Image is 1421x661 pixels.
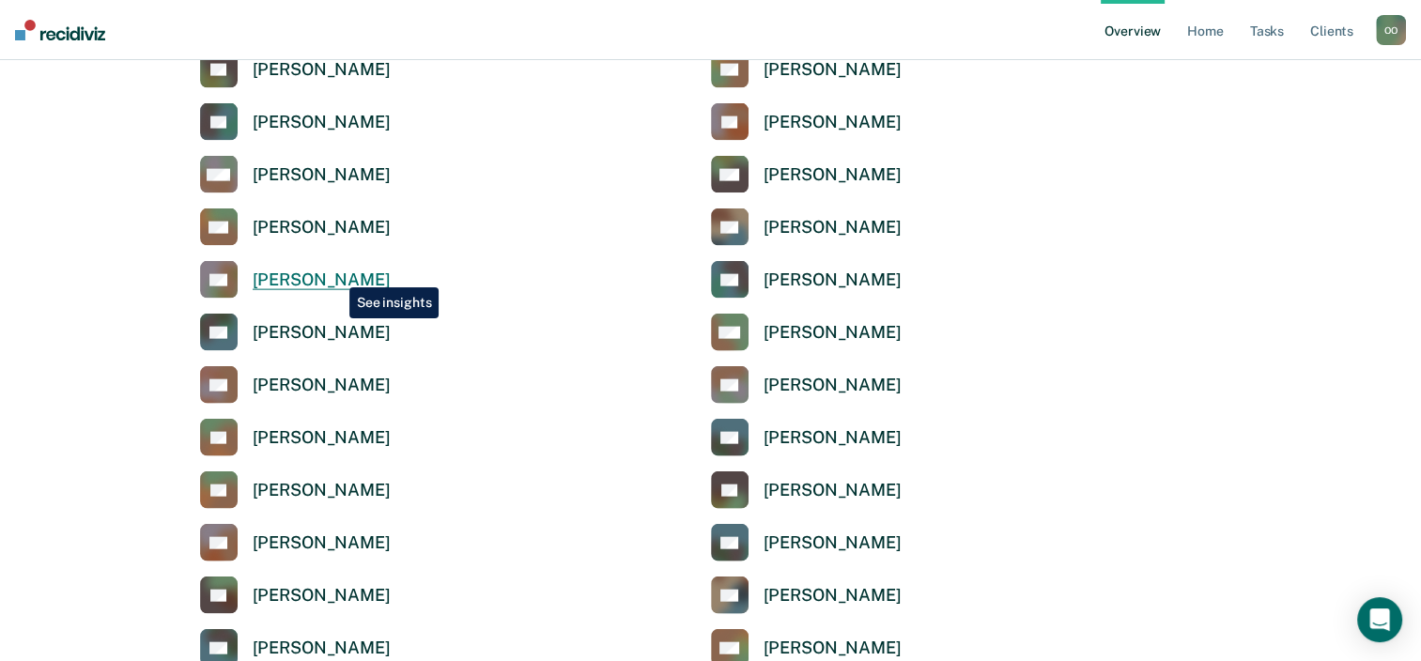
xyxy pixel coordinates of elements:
a: [PERSON_NAME] [711,366,902,404]
div: O O [1376,15,1406,45]
a: [PERSON_NAME] [200,156,391,193]
div: [PERSON_NAME] [764,322,902,344]
div: [PERSON_NAME] [253,427,391,449]
a: [PERSON_NAME] [711,576,902,614]
a: [PERSON_NAME] [200,524,391,561]
div: Open Intercom Messenger [1357,597,1402,642]
a: [PERSON_NAME] [711,524,902,561]
button: OO [1376,15,1406,45]
a: [PERSON_NAME] [711,419,902,456]
a: [PERSON_NAME] [200,419,391,456]
a: [PERSON_NAME] [200,314,391,351]
div: [PERSON_NAME] [764,585,902,607]
div: [PERSON_NAME] [253,638,391,659]
div: [PERSON_NAME] [764,217,902,238]
div: [PERSON_NAME] [764,427,902,449]
div: [PERSON_NAME] [764,164,902,186]
div: [PERSON_NAME] [764,59,902,81]
a: [PERSON_NAME] [200,51,391,88]
a: [PERSON_NAME] [200,103,391,141]
a: [PERSON_NAME] [200,261,391,299]
a: [PERSON_NAME] [711,156,902,193]
a: [PERSON_NAME] [200,471,391,509]
div: [PERSON_NAME] [253,322,391,344]
div: [PERSON_NAME] [253,375,391,396]
div: [PERSON_NAME] [253,480,391,501]
a: [PERSON_NAME] [711,208,902,246]
div: [PERSON_NAME] [764,480,902,501]
div: [PERSON_NAME] [253,217,391,238]
div: [PERSON_NAME] [253,585,391,607]
div: [PERSON_NAME] [764,638,902,659]
a: [PERSON_NAME] [711,471,902,509]
div: [PERSON_NAME] [253,269,391,291]
img: Recidiviz [15,20,105,40]
div: [PERSON_NAME] [764,112,902,133]
div: [PERSON_NAME] [253,164,391,186]
div: [PERSON_NAME] [764,532,902,554]
a: [PERSON_NAME] [200,576,391,614]
div: [PERSON_NAME] [253,59,391,81]
div: [PERSON_NAME] [253,532,391,554]
div: [PERSON_NAME] [253,112,391,133]
div: [PERSON_NAME] [764,269,902,291]
div: [PERSON_NAME] [764,375,902,396]
a: [PERSON_NAME] [711,261,902,299]
a: [PERSON_NAME] [711,51,902,88]
a: [PERSON_NAME] [200,208,391,246]
a: [PERSON_NAME] [711,103,902,141]
a: [PERSON_NAME] [711,314,902,351]
a: [PERSON_NAME] [200,366,391,404]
